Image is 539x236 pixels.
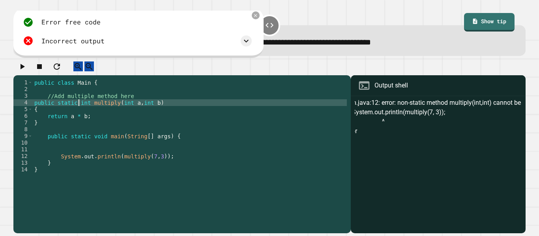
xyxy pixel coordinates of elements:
div: 10 [13,139,33,146]
div: 12 [13,153,33,160]
div: Error free code [41,17,101,27]
span: Toggle code folding, rows 9 through 13 [28,133,32,139]
div: 7 [13,119,33,126]
div: 3 [13,93,33,99]
span: Toggle code folding, rows 1 through 14 [28,79,32,86]
div: Output shell [374,81,408,90]
div: 9 [13,133,33,139]
div: 13 [13,160,33,166]
div: 1 [13,79,33,86]
div: 4 [13,99,33,106]
div: 5 [13,106,33,113]
div: 2 [13,86,33,93]
div: Incorrect output [41,36,105,46]
span: Toggle code folding, rows 5 through 7 [28,106,32,113]
div: 8 [13,126,33,133]
div: 14 [13,166,33,173]
div: /Main.java:12: error: non-static method multiply(int,int) cannot be referenced from a static cont... [355,98,522,233]
div: 11 [13,146,33,153]
div: 6 [13,113,33,119]
a: Show tip [464,13,515,31]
